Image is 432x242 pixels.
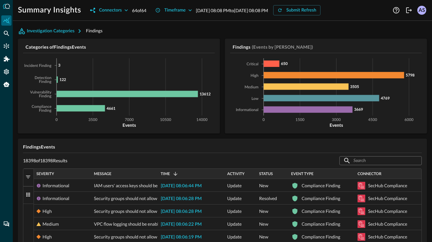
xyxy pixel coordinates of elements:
tspan: Detection [35,76,51,80]
p: 64 of 64 [132,7,146,14]
tspan: 14000 [197,118,208,122]
tspan: 0 [263,118,265,122]
button: Help [391,5,401,15]
p: 18398 of 18398 Results [23,158,67,164]
span: Time [161,172,170,176]
span: Status [259,172,273,176]
button: Connectors [86,5,132,15]
span: Event Type [291,172,313,176]
span: Security groups should not allow ingress from [URL] or ::/0 to port 3389 [94,205,233,218]
span: [DATE] 08:06:22 PM [161,222,202,227]
tspan: High [251,74,258,78]
div: Connectors [99,6,122,14]
tspan: 3669 [354,107,363,112]
button: Submit Refresh [273,5,320,15]
svg: Amazon Security Lake [358,233,365,241]
div: Submit Refresh [286,6,316,14]
tspan: Finding [39,94,52,98]
span: Connector [358,172,382,176]
button: Timeframe [151,5,196,15]
span: Activity [227,172,244,176]
span: IAM users' access keys should be rotated every 90 days or less [94,179,214,192]
tspan: Incident Finding [24,64,52,68]
tspan: Low [251,97,259,101]
span: Update [227,179,242,192]
span: [DATE] 08:06:44 PM [161,184,202,188]
tspan: Informational [236,108,258,112]
svg: Amazon Security Lake [358,182,365,190]
div: Compliance Finding [302,192,340,205]
div: High [42,205,52,218]
tspan: Events [329,122,343,128]
span: Security groups should not allow ingress from [URL] or ::/0 to port 3389 [94,192,233,205]
span: New [259,218,268,230]
h5: (Events by [PERSON_NAME]) [252,44,313,50]
span: New [259,179,268,192]
span: Update [227,218,242,230]
tspan: 3000 [332,118,341,122]
div: Compliance Finding [302,179,340,192]
h5: Findings [233,44,251,50]
div: Informational [42,192,69,205]
tspan: Events [122,122,136,128]
tspan: Compliance [32,105,51,109]
h5: Categories of Findings Events [26,44,215,50]
p: [DATE] 08:08 PM to [DATE] 08:08 PM [196,7,268,14]
tspan: 13612 [199,92,211,96]
span: [DATE] 08:06:28 PM [161,197,202,201]
div: Timeframe [164,6,186,14]
span: Severity [36,172,54,176]
div: Settings [1,67,12,77]
div: Informational [42,179,69,192]
tspan: 3500 [89,118,97,122]
tspan: 1500 [296,118,305,122]
span: Update [227,205,242,218]
tspan: Medium [244,85,258,89]
div: SecHub Compliance [368,192,407,205]
div: SecHub Compliance [368,179,407,192]
div: Compliance Finding [302,218,340,230]
span: Resolved [259,192,277,205]
tspan: 0 [56,118,58,122]
button: Investigation Categories [18,26,86,36]
span: Findings [86,28,103,33]
tspan: 4769 [381,96,390,101]
span: Message [94,172,112,176]
tspan: 122 [59,77,66,82]
span: Update [227,192,242,205]
div: SecHub Compliance [368,205,407,218]
tspan: 4661 [106,106,115,111]
span: New [259,205,268,218]
svg: Amazon Security Lake [358,195,365,202]
div: SecHub Compliance [368,218,407,230]
div: Summary Insights [1,15,12,26]
input: Search [353,155,407,166]
div: Compliance Finding [302,205,340,218]
div: AS [417,6,426,15]
div: Federated Search [1,28,12,38]
div: Medium [42,218,59,230]
tspan: 4500 [368,118,377,122]
tspan: Vulnerability [30,91,52,94]
button: Logout [404,5,414,15]
tspan: Finding [39,80,52,84]
span: [DATE] 08:06:19 PM [161,235,202,239]
tspan: 7000 [125,118,134,122]
tspan: Finding [39,109,52,113]
svg: Amazon Security Lake [358,207,365,215]
tspan: 5798 [406,73,415,77]
tspan: 6000 [405,118,413,122]
h5: Findings Events [23,144,422,150]
span: [DATE] 08:06:28 PM [161,209,202,214]
tspan: 650 [281,61,288,66]
div: Query Agent [1,79,12,90]
div: Connectors [1,41,12,51]
div: Addons [2,54,12,64]
h1: Summary Insights [18,5,81,15]
div: Chat [1,219,12,229]
tspan: Critical [247,62,258,66]
span: VPC flow logging should be enabled in all VPCs [94,218,185,230]
tspan: 3 [58,63,60,68]
tspan: 3505 [350,84,359,89]
svg: Amazon Security Lake [358,220,365,228]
